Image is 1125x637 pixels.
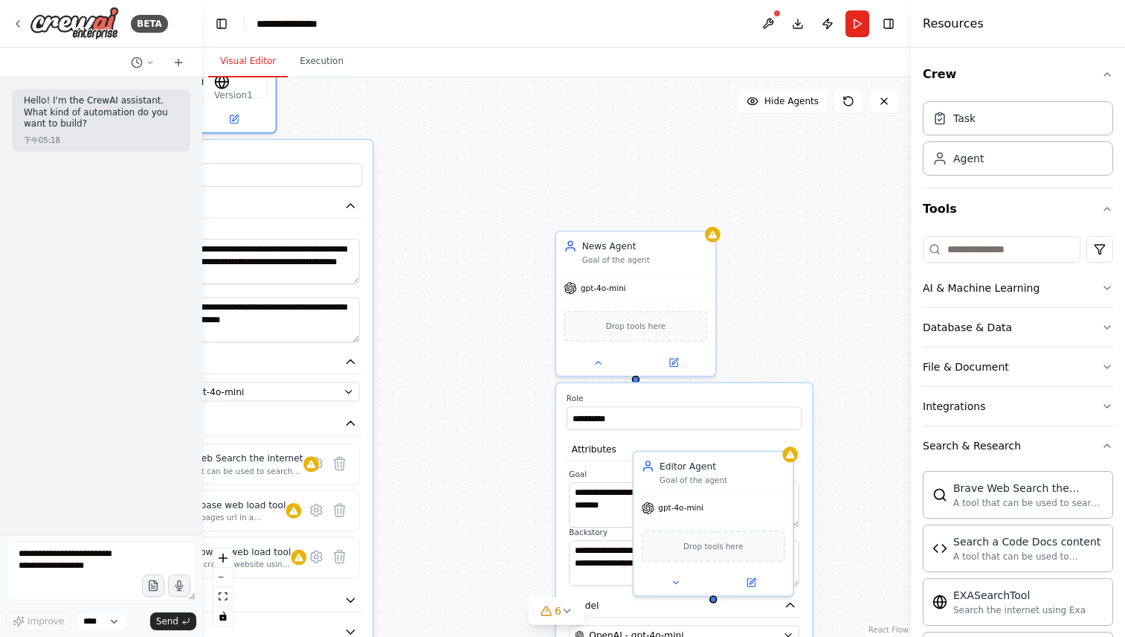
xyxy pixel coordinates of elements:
[923,269,1113,307] button: AI & Machine Learning
[878,13,899,34] button: Hide right sidebar
[164,560,291,570] div: Scrape or crawl a website using Hyperbrowser and return the contents in properly formatted markdo...
[567,438,802,461] button: Attributes
[567,394,802,404] label: Role
[953,551,1103,563] div: A tool that can be used to semantic search a query from a Code Docs content.
[953,588,1086,603] div: EXASearchTool
[142,574,164,597] button: Upload files
[923,15,984,33] h4: Resources
[213,548,233,568] button: zoom in
[953,111,976,126] div: Task
[129,382,360,401] button: OpenAI - gpt-4o-mini
[129,226,360,237] label: Goal
[637,355,710,371] button: Open in side panel
[660,476,785,486] div: Goal of the agent
[156,615,178,627] span: Send
[328,452,351,475] button: Delete tool
[953,604,1086,616] div: Search the internet using Exa
[923,387,1113,426] button: Integrations
[127,150,363,161] label: Role
[168,574,190,597] button: Click to speak your automation idea
[211,13,232,34] button: Hide left sidebar
[305,545,328,568] button: Configure tool
[164,545,291,557] div: Hyperbrowser web load tool
[213,548,233,626] div: React Flow controls
[923,54,1113,95] button: Crew
[923,308,1113,347] button: Database & Data
[738,89,828,113] button: Hide Agents
[129,284,360,295] label: Backstory
[715,575,787,591] button: Open in side panel
[582,255,708,266] div: Goal of the agent
[164,513,286,523] div: Load webpages url in a headless browser using Browserbase and return the contents
[214,89,253,101] div: Version 1
[24,135,60,146] div: 下午05:18
[197,112,270,127] button: Open in side panel
[164,499,286,511] div: Browserbase web load tool
[923,95,1113,188] div: Crew
[257,16,317,31] nav: breadcrumb
[923,359,1009,374] div: File & Document
[683,540,743,553] span: Drop tools here
[582,240,708,252] div: News Agent
[305,499,328,522] button: Configure tool
[214,74,230,89] img: HyperbrowserLoadTool
[28,615,64,627] span: Improve
[567,594,802,618] button: Model
[149,385,244,398] span: OpenAI - gpt-4o-mini
[328,545,351,568] button: Delete tool
[923,438,1021,453] div: Search & Research
[953,497,1103,509] div: A tool that can be used to search the internet with a search_query.
[923,281,1039,295] div: AI & Machine Learning
[660,460,785,473] div: Editor Agent
[213,606,233,626] button: toggle interactivity
[932,487,947,502] img: BraveSearchTool
[572,443,616,455] span: Attributes
[164,466,303,476] div: A tool that can be used to search the internet with a search_query.
[953,534,1103,549] div: Search a Code Docs content
[923,188,1113,230] button: Tools
[953,481,1103,496] div: Brave Web Search the internet
[606,320,665,333] span: Drop tools here
[150,612,196,630] button: Send
[572,599,599,612] span: Model
[213,587,233,606] button: fit view
[932,595,947,609] img: EXASearchTool
[328,499,351,522] button: Delete tool
[569,528,799,538] label: Backstory
[167,54,190,71] button: Start a new chat
[923,426,1113,465] button: Search & Research
[208,46,288,77] button: Visual Editor
[125,54,161,71] button: Switch to previous chat
[581,283,626,293] span: gpt-4o-mini
[6,612,71,631] button: Improve
[569,470,799,480] label: Goal
[923,399,985,414] div: Integrations
[164,452,303,464] div: Brave Web Search the internet
[555,604,561,618] span: 6
[213,568,233,587] button: zoom out
[764,95,819,107] span: Hide Agents
[923,348,1113,386] button: File & Document
[30,7,119,40] img: Logo
[932,541,947,556] img: CodeDocsSearchTool
[953,151,984,166] div: Agent
[24,95,178,130] p: Hello! I'm the CrewAI assistant. What kind of automation do you want to build?
[131,15,168,33] div: BETA
[188,74,204,89] img: BrowserbaseLoadTool
[528,598,585,625] button: 6
[288,46,355,77] button: Execution
[633,451,794,598] div: Editor AgentGoal of the agentgpt-4o-miniDrop tools here
[868,626,909,634] a: React Flow attribution
[923,320,1012,335] div: Database & Data
[305,452,328,475] button: Configure tool
[658,503,703,513] span: gpt-4o-mini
